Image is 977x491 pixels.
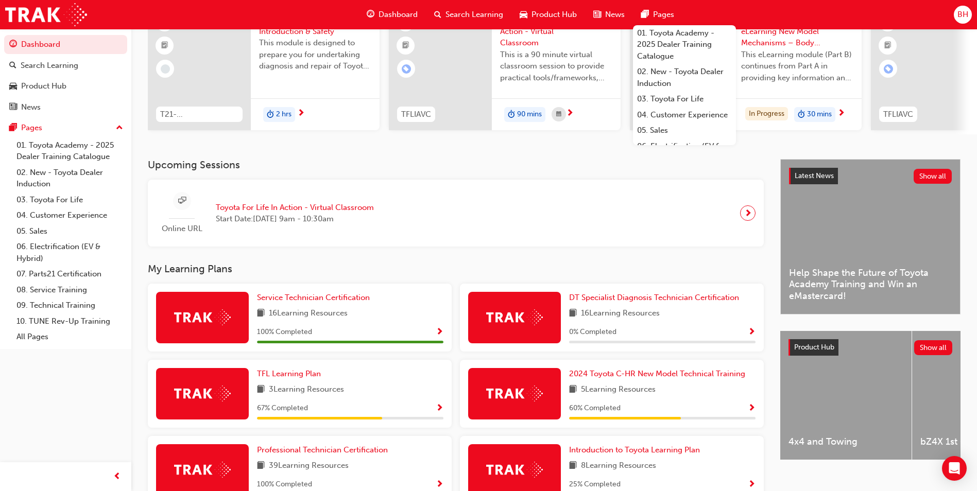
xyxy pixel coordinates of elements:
span: 16 Learning Resources [581,307,660,320]
span: This eLearning module (Part B) continues from Part A in providing key information and specificati... [741,49,853,84]
span: Toyota For Life In Action - Virtual Classroom [500,14,612,49]
span: T21-FOD_HVIS_PREREQ [160,109,238,120]
a: 06. Electrification (EV & Hybrid) [633,138,736,166]
span: booktick-icon [161,39,168,52]
a: 0TFLIAVCToyota For Life In Action - Virtual ClassroomThis is a 90 minute virtual classroom sessio... [389,6,621,130]
span: search-icon [434,8,441,21]
span: book-icon [257,383,265,396]
span: duration-icon [508,108,515,121]
h3: My Learning Plans [148,263,764,275]
span: 39 Learning Resources [269,460,349,472]
span: book-icon [569,307,577,320]
span: Online URL [156,223,208,235]
div: Open Intercom Messenger [942,456,967,481]
a: Introduction to Toyota Learning Plan [569,444,704,456]
span: 2024 Toyota C-HR eLearning New Model Mechanisms – Body Electrical – Part B (Module 4) [741,14,853,49]
span: 0 % Completed [569,326,616,338]
img: Trak [486,462,543,478]
span: BH [957,9,968,21]
a: TFL Learning Plan [257,368,325,380]
button: Show Progress [436,478,443,491]
span: Product Hub [794,343,834,352]
span: calendar-icon [556,108,561,121]
button: Show Progress [748,326,756,339]
span: next-icon [837,109,845,118]
span: duration-icon [267,108,274,121]
span: learningRecordVerb_NONE-icon [161,64,170,74]
span: Dashboard [379,9,418,21]
span: car-icon [9,82,17,91]
span: news-icon [593,8,601,21]
a: NMM_TOYCHR_032024_MODULE_42024 Toyota C-HR eLearning New Model Mechanisms – Body Electrical – Par... [630,6,862,130]
a: guage-iconDashboard [358,4,426,25]
button: Show Progress [436,402,443,415]
span: 30 mins [807,109,832,120]
span: book-icon [569,383,577,396]
span: TFLIAVC [883,109,913,120]
button: Show Progress [748,402,756,415]
span: 100 % Completed [257,326,312,338]
span: search-icon [9,61,16,71]
img: Trak [486,385,543,401]
img: Trak [5,3,87,26]
h3: Upcoming Sessions [148,159,764,171]
button: DashboardSearch LearningProduct HubNews [4,33,127,118]
a: Latest NewsShow all [789,168,952,184]
button: Show Progress [436,326,443,339]
img: Trak [486,309,543,325]
a: News [4,98,127,117]
a: Dashboard [4,35,127,54]
span: DT Specialist Diagnosis Technician Certification [569,293,739,302]
span: duration-icon [798,108,805,121]
span: pages-icon [9,124,17,133]
a: 04. Customer Experience [12,207,127,223]
a: Product HubShow all [789,339,952,356]
a: 4x4 and Towing [780,331,912,460]
span: book-icon [569,460,577,472]
span: Show Progress [436,480,443,489]
span: TFLIAVC [401,109,431,120]
span: 3 Learning Resources [269,383,344,396]
a: All Pages [12,329,127,345]
span: 90 mins [517,109,542,120]
span: 100 % Completed [257,479,312,490]
a: 02. New - Toyota Dealer Induction [633,64,736,91]
span: TFL Learning Plan [257,369,321,378]
a: 05. Sales [12,223,127,239]
a: 2024 Toyota C-HR New Model Technical Training [569,368,749,380]
button: Show all [914,169,952,184]
span: Toyota For Life In Action - Virtual Classroom [216,202,374,214]
span: Product Hub [532,9,577,21]
span: prev-icon [113,470,121,483]
span: guage-icon [367,8,374,21]
span: 2 hrs [276,109,292,120]
a: news-iconNews [585,4,633,25]
span: Help Shape the Future of Toyota Academy Training and Win an eMastercard! [789,267,952,302]
span: Show Progress [436,328,443,337]
a: 03. Toyota For Life [633,91,736,107]
span: book-icon [257,307,265,320]
div: In Progress [745,107,788,121]
a: 03. Toyota For Life [12,192,127,208]
div: Search Learning [21,60,78,72]
span: Professional Technician Certification [257,445,388,454]
span: This is a 90 minute virtual classroom session to provide practical tools/frameworks, behaviours a... [500,49,612,84]
span: 60 % Completed [569,402,621,414]
a: 05. Sales [633,122,736,138]
span: This module is designed to prepare you for undertaking diagnosis and repair of Toyota & Lexus Ele... [259,37,371,72]
button: Pages [4,118,127,137]
span: Show Progress [748,404,756,413]
span: Start Date: [DATE] 9am - 10:30am [216,213,374,225]
a: 07. Parts21 Certification [12,266,127,282]
img: Trak [174,309,231,325]
a: Professional Technician Certification [257,444,392,456]
button: Show all [914,340,953,355]
span: booktick-icon [402,39,409,52]
a: 01. Toyota Academy - 2025 Dealer Training Catalogue [12,137,127,165]
div: Pages [21,122,42,134]
span: book-icon [257,460,265,472]
span: 16 Learning Resources [269,307,348,320]
span: 5 Learning Resources [581,383,656,396]
button: Show Progress [748,478,756,491]
a: 10. TUNE Rev-Up Training [12,313,127,329]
